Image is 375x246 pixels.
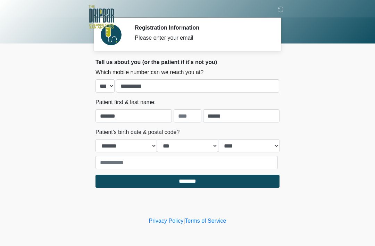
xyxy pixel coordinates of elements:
a: Terms of Service [185,218,226,224]
a: | [183,218,185,224]
label: Which mobile number can we reach you at? [95,68,203,77]
div: Please enter your email [135,34,269,42]
img: The DRIPBaR - The Strand at Huebner Oaks Logo [89,5,114,29]
a: Privacy Policy [149,218,184,224]
label: Patient first & last name: [95,98,156,106]
img: Agent Avatar [101,24,122,45]
label: Patient's birth date & postal code? [95,128,180,136]
h2: Tell us about you (or the patient if it's not you) [95,59,280,65]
